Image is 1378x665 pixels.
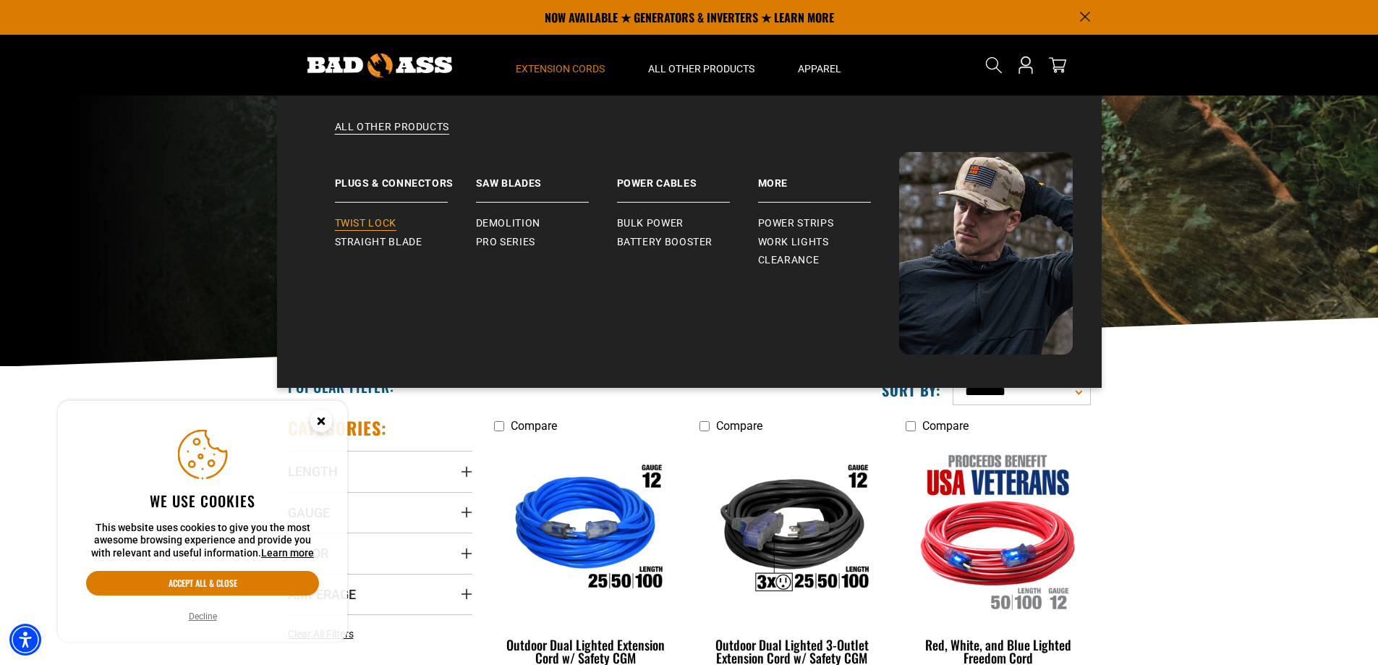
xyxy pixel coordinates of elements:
[701,447,883,614] img: Outdoor Dual Lighted 3-Outlet Extension Cord w/ Safety CGM
[776,35,863,96] summary: Apparel
[758,233,899,252] a: Work Lights
[184,609,221,624] button: Decline
[758,254,820,267] span: Clearance
[626,35,776,96] summary: All Other Products
[494,638,679,664] div: Outdoor Dual Lighted Extension Cord w/ Safety CGM
[261,547,314,559] a: This website uses cookies to give you the most awesome browsing experience and provide you with r...
[716,419,762,433] span: Compare
[758,217,834,230] span: Power Strips
[307,54,452,77] img: Bad Ass Extension Cords
[295,401,347,446] button: Close this option
[476,214,617,233] a: Demolition
[335,217,396,230] span: Twist Lock
[699,638,884,664] div: Outdoor Dual Lighted 3-Outlet Extension Cord w/ Safety CGM
[516,62,605,75] span: Extension Cords
[617,152,758,203] a: Power Cables
[494,35,626,96] summary: Extension Cords
[9,624,41,656] div: Accessibility Menu
[511,419,557,433] span: Compare
[58,401,347,643] aside: Cookie Consent
[758,236,829,249] span: Work Lights
[86,571,319,596] button: Accept all & close
[335,236,422,249] span: Straight Blade
[1014,35,1037,96] a: Open this option
[335,233,476,252] a: Straight Blade
[758,152,899,203] a: Battery Booster More Power Strips
[335,214,476,233] a: Twist Lock
[476,152,617,203] a: Saw Blades
[922,419,969,433] span: Compare
[617,214,758,233] a: Bulk Power
[906,638,1090,664] div: Red, White, and Blue Lighted Freedom Cord
[617,233,758,252] a: Battery Booster
[617,217,684,230] span: Bulk Power
[288,533,472,573] summary: Color
[306,120,1073,152] a: All Other Products
[648,62,754,75] span: All Other Products
[1046,56,1069,74] a: cart
[476,217,540,230] span: Demolition
[335,152,476,203] a: Plugs & Connectors
[288,492,472,533] summary: Gauge
[899,152,1073,355] img: Bad Ass Extension Cords
[495,447,677,614] img: Outdoor Dual Lighted Extension Cord w/ Safety CGM
[907,447,1089,614] img: Red, White, and Blue Lighted Freedom Cord
[476,236,535,249] span: Pro Series
[476,233,617,252] a: Pro Series
[982,54,1005,77] summary: Search
[86,522,319,560] p: This website uses cookies to give you the most awesome browsing experience and provide you with r...
[758,251,899,270] a: Clearance
[86,491,319,510] h2: We use cookies
[288,451,472,491] summary: Length
[288,377,394,396] h2: Popular Filter:
[758,214,899,233] a: Power Strips
[798,62,841,75] span: Apparel
[882,381,941,399] label: Sort by:
[617,236,713,249] span: Battery Booster
[288,574,472,614] summary: Amperage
